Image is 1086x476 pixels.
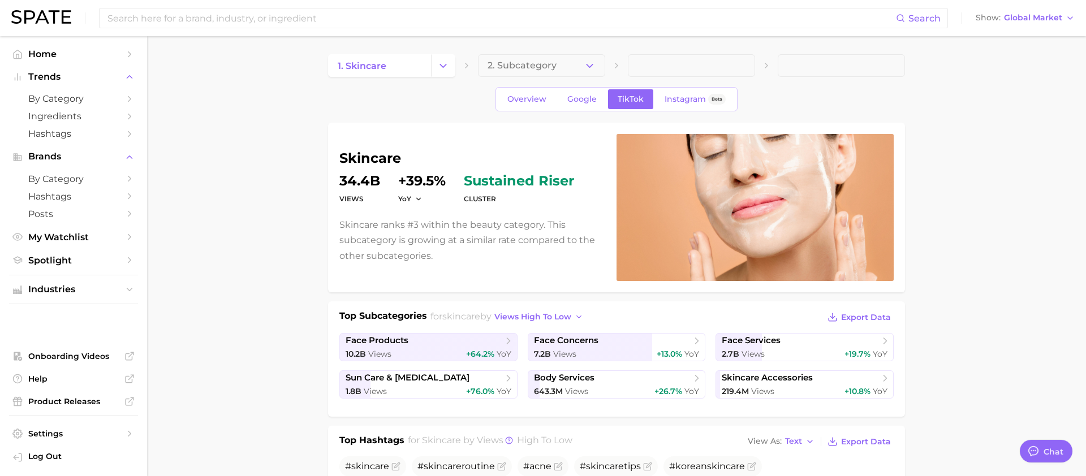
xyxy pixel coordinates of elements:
[391,462,400,471] button: Flag as miscategorized or irrelevant
[424,461,462,471] span: skincare
[523,461,551,471] span: #acne
[9,252,138,269] a: Spotlight
[417,461,495,471] span: # routine
[657,349,682,359] span: +13.0%
[9,228,138,246] a: My Watchlist
[841,437,891,447] span: Export Data
[339,309,427,326] h1: Top Subcategories
[11,10,71,24] img: SPATE
[654,386,682,396] span: +26.7%
[28,429,119,439] span: Settings
[534,335,598,346] span: face concerns
[9,393,138,410] a: Product Releases
[28,255,119,266] span: Spotlight
[665,94,706,104] span: Instagram
[745,434,817,449] button: View AsText
[346,335,408,346] span: face products
[339,152,603,165] h1: skincare
[28,128,119,139] span: Hashtags
[554,462,563,471] button: Flag as miscategorized or irrelevant
[707,461,745,471] span: skincare
[844,386,870,396] span: +10.8%
[684,386,699,396] span: YoY
[973,11,1078,25] button: ShowGlobal Market
[339,333,518,361] a: face products10.2b Views+64.2% YoY
[517,435,572,445] span: high to low
[398,194,423,204] button: YoY
[586,461,624,471] span: skincare
[466,349,494,359] span: +64.2%
[466,386,494,396] span: +76.0%
[28,232,119,243] span: My Watchlist
[9,348,138,365] a: Onboarding Videos
[9,107,138,125] a: Ingredients
[9,448,138,467] a: Log out. Currently logged in with e-mail addison@spate.nyc.
[497,386,511,396] span: YoY
[785,438,802,444] span: Text
[748,438,782,444] span: View As
[528,370,706,399] a: body services643.3m Views+26.7% YoY
[364,386,387,396] span: Views
[28,111,119,122] span: Ingredients
[9,45,138,63] a: Home
[28,49,119,59] span: Home
[9,148,138,165] button: Brands
[338,60,386,71] span: 1. skincare
[28,451,129,461] span: Log Out
[9,125,138,142] a: Hashtags
[431,54,455,77] button: Change Category
[106,8,896,28] input: Search here for a brand, industry, or ingredient
[908,13,941,24] span: Search
[464,174,574,188] span: sustained riser
[368,349,391,359] span: Views
[747,462,756,471] button: Flag as miscategorized or irrelevant
[669,461,745,471] span: #korean
[498,89,556,109] a: Overview
[345,461,389,471] span: #
[608,89,653,109] a: TikTok
[565,386,588,396] span: Views
[488,60,557,71] span: 2. Subcategory
[430,311,587,322] span: for by
[339,174,380,188] dd: 34.4b
[825,309,894,325] button: Export Data
[722,349,739,359] span: 2.7b
[28,209,119,219] span: Posts
[976,15,1001,21] span: Show
[328,54,431,77] a: 1. skincare
[351,461,389,471] span: skincare
[9,68,138,85] button: Trends
[722,335,781,346] span: face services
[507,94,546,104] span: Overview
[398,174,446,188] dd: +39.5%
[873,349,887,359] span: YoY
[722,373,813,383] span: skincare accessories
[742,349,765,359] span: Views
[534,386,563,396] span: 643.3m
[9,205,138,223] a: Posts
[553,349,576,359] span: Views
[873,386,887,396] span: YoY
[339,217,603,263] p: Skincare ranks #3 within the beauty category. This subcategory is growing at a similar rate compa...
[492,309,587,324] button: views high to low
[712,94,722,104] span: Beta
[1004,15,1062,21] span: Global Market
[643,462,652,471] button: Flag as miscategorized or irrelevant
[339,434,404,449] h1: Top Hashtags
[655,89,735,109] a: InstagramBeta
[9,188,138,205] a: Hashtags
[28,374,119,384] span: Help
[580,461,641,471] span: # tips
[408,434,572,449] h2: for by Views
[28,351,119,361] span: Onboarding Videos
[28,396,119,406] span: Product Releases
[478,54,605,77] button: 2. Subcategory
[346,349,366,359] span: 10.2b
[844,349,870,359] span: +19.7%
[9,425,138,442] a: Settings
[558,89,606,109] a: Google
[716,370,894,399] a: skincare accessories219.4m Views+10.8% YoY
[464,192,574,206] dt: cluster
[618,94,644,104] span: TikTok
[339,370,518,399] a: sun care & [MEDICAL_DATA]1.8b Views+76.0% YoY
